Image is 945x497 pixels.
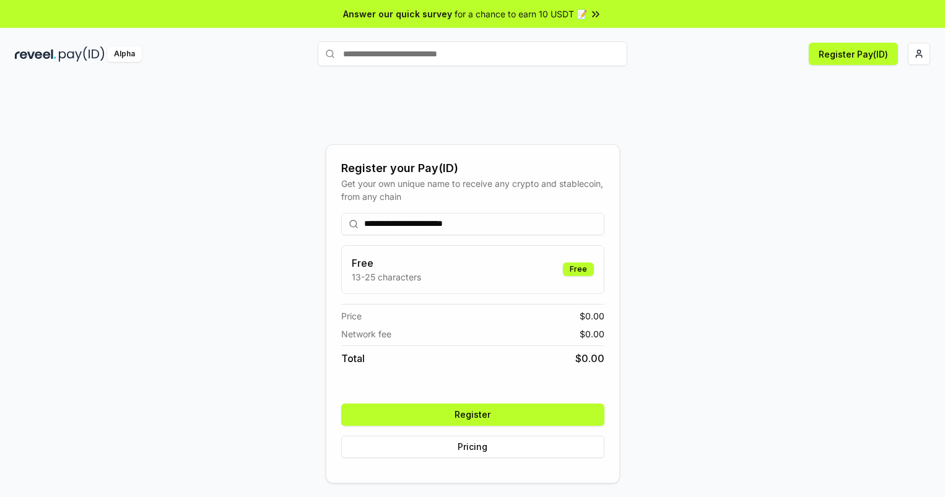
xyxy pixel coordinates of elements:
[563,262,594,276] div: Free
[341,177,604,203] div: Get your own unique name to receive any crypto and stablecoin, from any chain
[809,43,898,65] button: Register Pay(ID)
[15,46,56,62] img: reveel_dark
[107,46,142,62] div: Alpha
[580,327,604,340] span: $ 0.00
[341,309,362,322] span: Price
[352,270,421,283] p: 13-25 characters
[580,309,604,322] span: $ 0.00
[455,7,587,20] span: for a chance to earn 10 USDT 📝
[341,160,604,177] div: Register your Pay(ID)
[59,46,105,62] img: pay_id
[352,256,421,270] h3: Free
[341,436,604,458] button: Pricing
[575,351,604,366] span: $ 0.00
[341,351,365,366] span: Total
[341,404,604,426] button: Register
[343,7,452,20] span: Answer our quick survey
[341,327,391,340] span: Network fee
